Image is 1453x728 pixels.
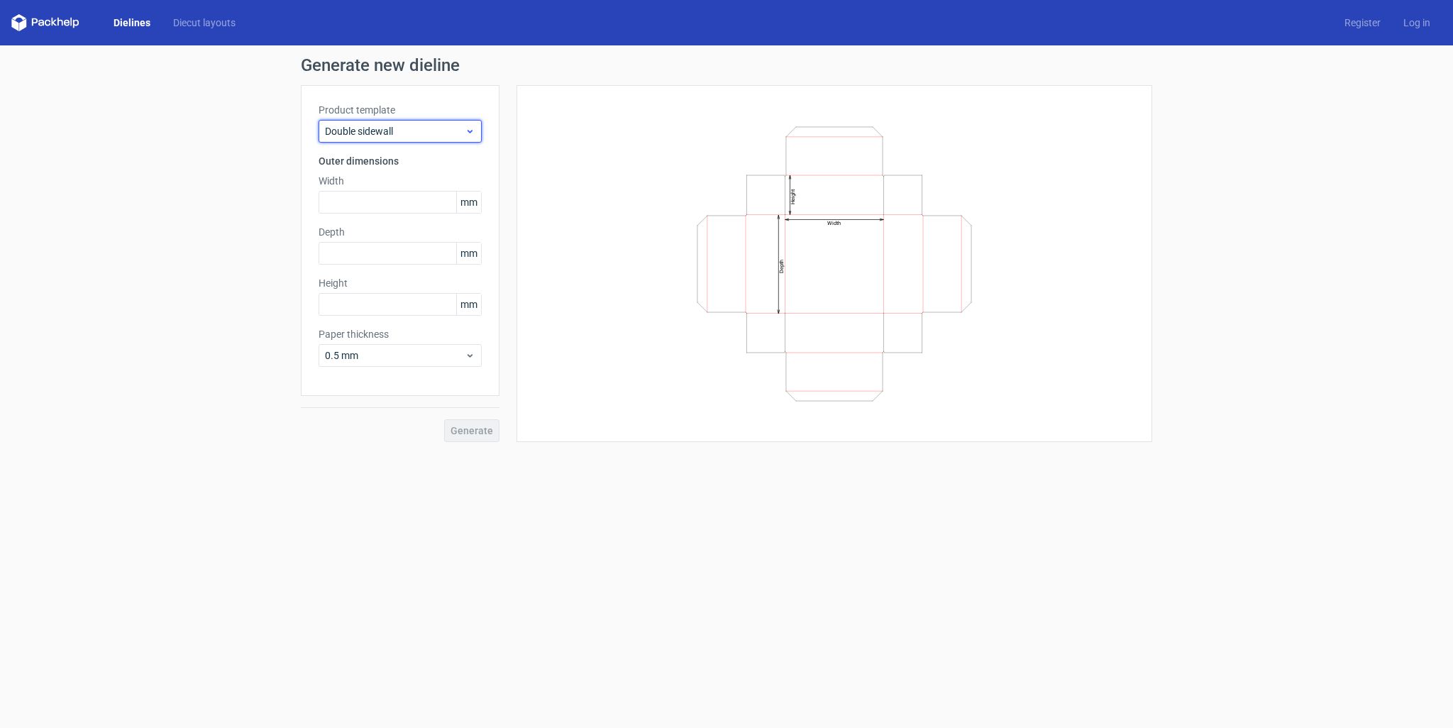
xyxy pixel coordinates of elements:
text: Height [790,189,796,204]
label: Width [319,174,482,188]
span: Double sidewall [325,124,465,138]
a: Register [1333,16,1392,30]
span: mm [456,243,481,264]
a: Log in [1392,16,1442,30]
span: 0.5 mm [325,348,465,363]
label: Height [319,276,482,290]
text: Width [827,220,841,226]
span: mm [456,192,481,213]
h1: Generate new dieline [301,57,1152,74]
label: Depth [319,225,482,239]
h3: Outer dimensions [319,154,482,168]
span: mm [456,294,481,315]
label: Product template [319,103,482,117]
a: Dielines [102,16,162,30]
text: Depth [778,259,785,272]
label: Paper thickness [319,327,482,341]
a: Diecut layouts [162,16,247,30]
